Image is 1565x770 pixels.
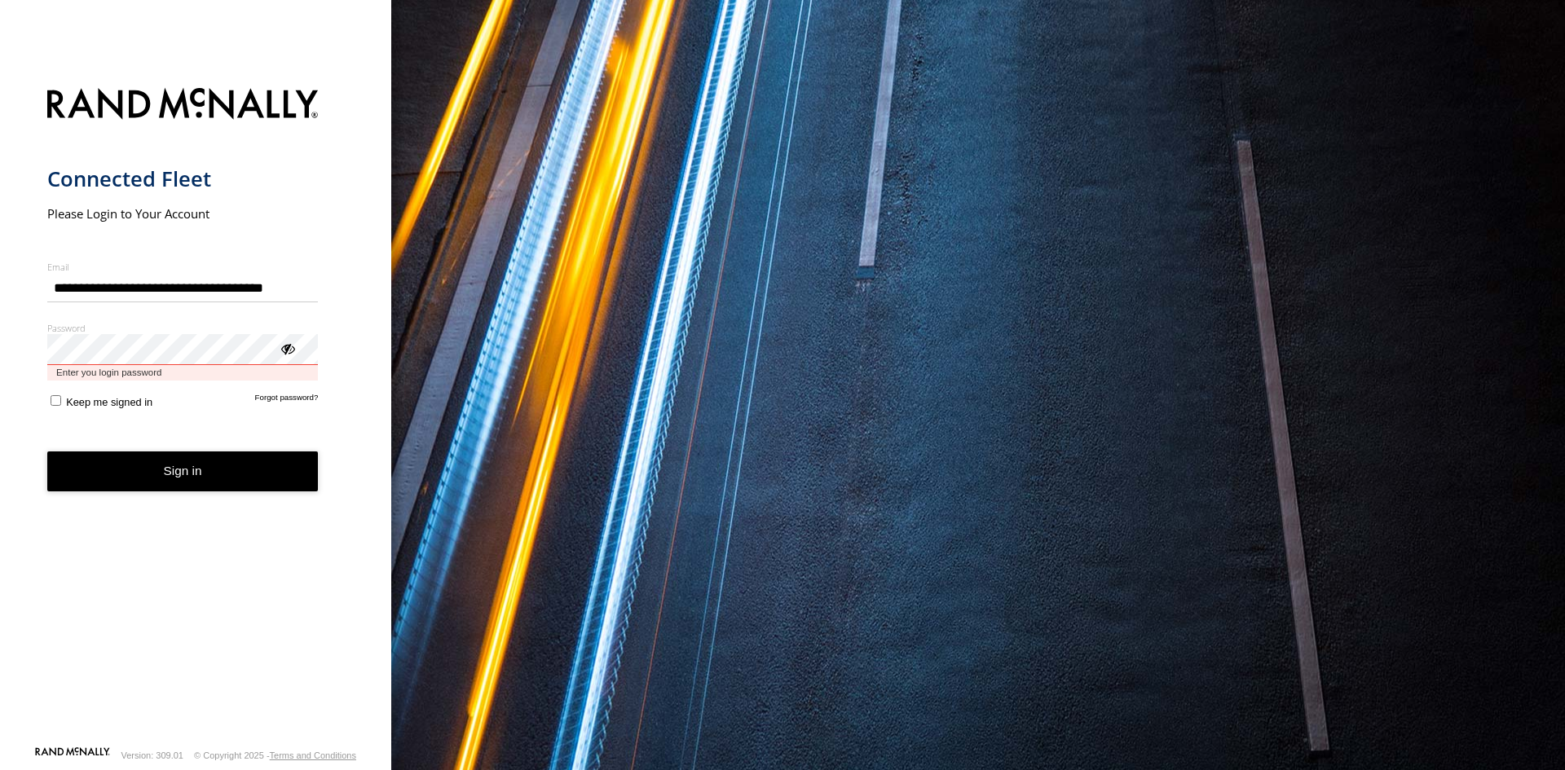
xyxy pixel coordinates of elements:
[51,395,61,406] input: Keep me signed in
[47,205,319,222] h2: Please Login to Your Account
[66,396,152,408] span: Keep me signed in
[47,85,319,126] img: Rand McNally
[270,750,356,760] a: Terms and Conditions
[47,322,319,334] label: Password
[47,365,319,381] span: Enter you login password
[47,451,319,491] button: Sign in
[194,750,356,760] div: © Copyright 2025 -
[279,340,295,356] div: ViewPassword
[255,393,319,408] a: Forgot password?
[47,78,345,746] form: main
[47,165,319,192] h1: Connected Fleet
[47,261,319,273] label: Email
[121,750,183,760] div: Version: 309.01
[35,747,110,763] a: Visit our Website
